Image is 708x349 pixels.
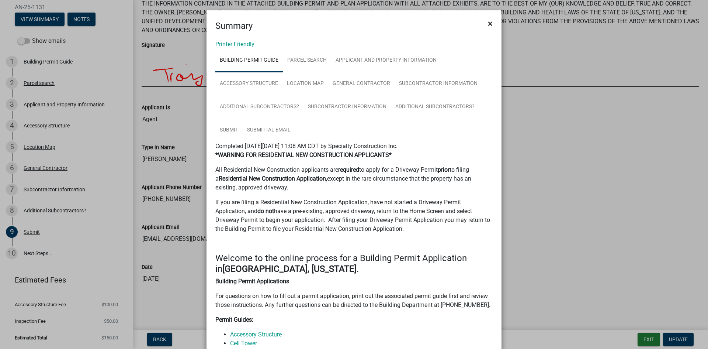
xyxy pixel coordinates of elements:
p: If you are filing a Residential New Construction Application, have not started a Driveway Permit ... [215,198,493,233]
a: Subcontractor Information [395,72,482,96]
a: Submittal Email [243,119,295,142]
strong: do not [257,208,274,215]
h4: Welcome to the online process for a Building Permit Application in . [215,253,493,274]
a: Printer Friendly [215,41,254,48]
strong: [GEOGRAPHIC_DATA], [US_STATE] [222,264,357,274]
a: Accessory Structure [215,72,282,96]
strong: Permit Guides: [215,316,253,323]
strong: prior [438,166,450,173]
a: Cell Tower [230,340,257,347]
a: Accessory Structure [230,331,282,338]
a: Additional Subcontractors? [215,95,303,119]
button: Close [482,13,499,34]
span: Completed [DATE][DATE] 11:08 AM CDT by Specialty Construction Inc. [215,143,398,150]
h4: Summary [215,19,253,32]
p: All Residential New Construction applicants are to apply for a Driveway Permit to filing a except... [215,165,493,192]
a: Location Map [282,72,328,96]
a: General Contractor [328,72,395,96]
strong: *WARNING FOR RESIDENTIAL NEW CONSTRUCTION APPLICANTS* [215,151,392,158]
a: Subcontractor Information [303,95,391,119]
strong: required [338,166,359,173]
a: Parcel search [283,49,331,72]
strong: Residential New Construction Application, [219,175,327,182]
a: Applicant and Property Information [331,49,441,72]
strong: Building Permit Applications [215,278,289,285]
span: × [488,18,493,29]
a: Building Permit Guide [215,49,283,72]
a: Additional Subcontractors? [391,95,479,119]
a: Submit [215,119,243,142]
p: For questions on how to fill out a permit application, print out the associated permit guide firs... [215,292,493,309]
